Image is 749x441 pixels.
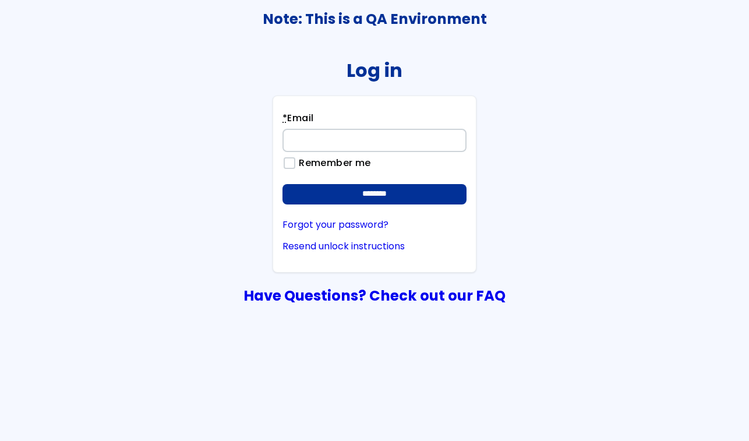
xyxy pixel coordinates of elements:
label: Email [282,111,313,129]
a: Forgot your password? [282,220,467,230]
h2: Log in [347,59,402,81]
a: Have Questions? Check out our FAQ [243,285,506,306]
h3: Note: This is a QA Environment [1,11,748,27]
label: Remember me [293,158,370,168]
a: Resend unlock instructions [282,241,467,252]
abbr: required [282,111,287,125]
